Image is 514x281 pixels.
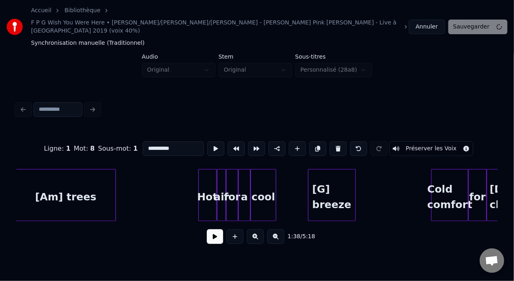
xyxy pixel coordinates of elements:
div: / [288,233,307,241]
img: youka [7,19,23,35]
span: 5:18 [302,233,315,241]
span: Synchronisation manuelle (Traditionnel) [31,39,145,47]
span: 1:38 [288,233,300,241]
button: Annuler [409,20,445,34]
div: Ligne : [44,144,71,154]
label: Stem [219,54,292,59]
nav: breadcrumb [31,7,409,47]
span: 1 [66,145,71,152]
label: Sous-titres [295,54,372,59]
span: 8 [90,145,95,152]
button: Toggle [389,141,474,156]
div: Mot : [74,144,95,154]
label: Audio [142,54,215,59]
a: Accueil [31,7,51,15]
a: F P G Wish You Were Here • [PERSON_NAME]/[PERSON_NAME]/[PERSON_NAME] - [PERSON_NAME] Pink [PERSON... [31,19,400,35]
span: 1 [133,145,138,152]
a: Bibliothèque [64,7,100,15]
div: Ouvrir le chat [480,248,504,273]
div: Sous-mot : [98,144,137,154]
